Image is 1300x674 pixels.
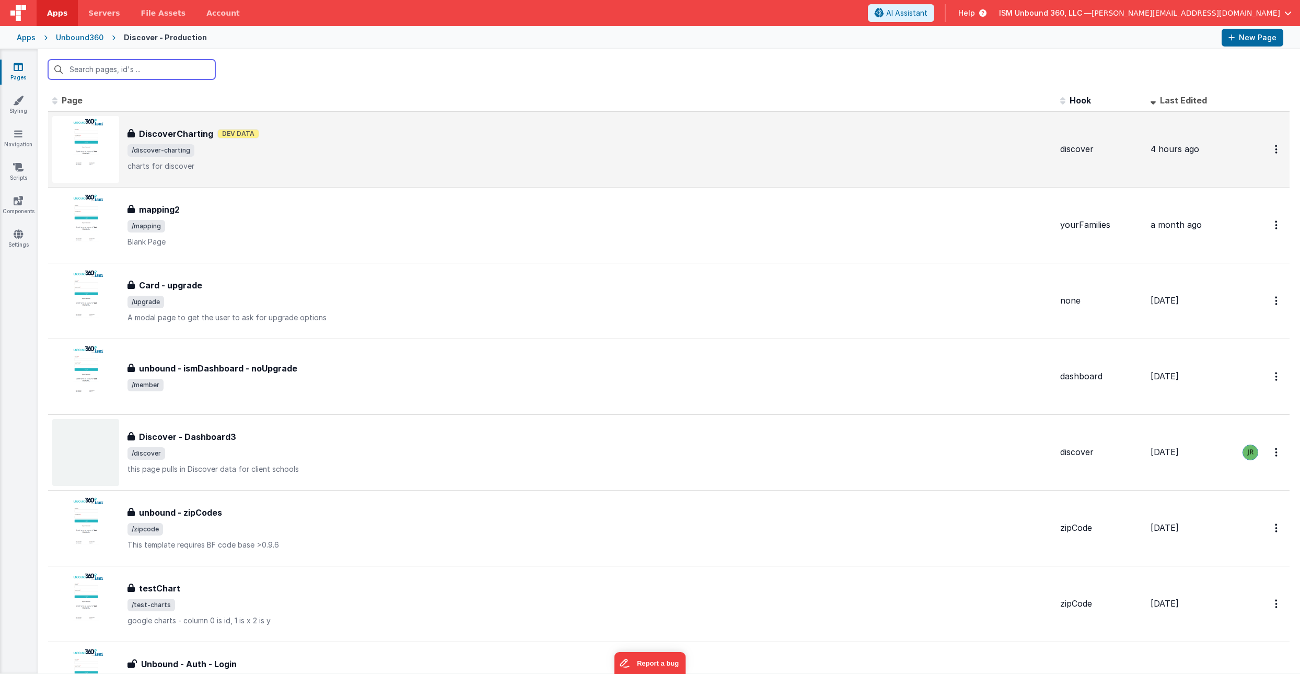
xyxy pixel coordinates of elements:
[1160,95,1207,106] span: Last Edited
[1269,593,1285,614] button: Options
[1151,447,1179,457] span: [DATE]
[1151,295,1179,306] span: [DATE]
[139,203,180,216] h3: mapping2
[1060,522,1142,534] div: zipCode
[1060,370,1142,382] div: dashboard
[139,506,222,519] h3: unbound - zipCodes
[1060,598,1142,610] div: zipCode
[127,379,164,391] span: /member
[614,652,686,674] iframe: Marker.io feedback button
[1060,143,1142,155] div: discover
[1070,95,1091,106] span: Hook
[139,362,297,375] h3: unbound - ismDashboard - noUpgrade
[127,599,175,611] span: /test-charts
[56,32,103,43] div: Unbound360
[127,615,1052,626] p: google charts - column 0 is id, 1 is x 2 is y
[127,447,165,460] span: /discover
[139,582,180,595] h3: testChart
[1151,598,1179,609] span: [DATE]
[868,4,934,22] button: AI Assistant
[1269,138,1285,160] button: Options
[1269,517,1285,539] button: Options
[48,60,215,79] input: Search pages, id's ...
[139,127,213,140] h3: DiscoverCharting
[127,312,1052,323] p: A modal page to get the user to ask for upgrade options
[124,32,207,43] div: Discover - Production
[127,237,1052,247] p: Blank Page
[17,32,36,43] div: Apps
[1060,295,1142,307] div: none
[139,279,202,292] h3: Card - upgrade
[47,8,67,18] span: Apps
[1269,214,1285,236] button: Options
[886,8,927,18] span: AI Assistant
[1151,144,1199,154] span: 4 hours ago
[1092,8,1280,18] span: [PERSON_NAME][EMAIL_ADDRESS][DOMAIN_NAME]
[127,296,164,308] span: /upgrade
[999,8,1092,18] span: ISM Unbound 360, LLC —
[1060,446,1142,458] div: discover
[139,431,236,443] h3: Discover - Dashboard3
[88,8,120,18] span: Servers
[141,658,237,670] h3: Unbound - Auth - Login
[127,144,194,157] span: /discover-charting
[1269,290,1285,311] button: Options
[62,95,83,106] span: Page
[1151,522,1179,533] span: [DATE]
[127,523,163,536] span: /zipcode
[1222,29,1283,47] button: New Page
[127,161,1052,171] p: charts for discover
[958,8,975,18] span: Help
[127,540,1052,550] p: This template requires BF code base >0.9.6
[1269,366,1285,387] button: Options
[999,8,1292,18] button: ISM Unbound 360, LLC — [PERSON_NAME][EMAIL_ADDRESS][DOMAIN_NAME]
[217,129,259,138] span: Dev Data
[127,220,165,233] span: /mapping
[1060,219,1142,231] div: yourFamilies
[1269,441,1285,463] button: Options
[1151,371,1179,381] span: [DATE]
[1151,219,1202,230] span: a month ago
[1243,445,1258,460] img: 7673832259734376a215dc8786de64cb
[127,464,1052,474] p: this page pulls in Discover data for client schools
[141,8,186,18] span: File Assets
